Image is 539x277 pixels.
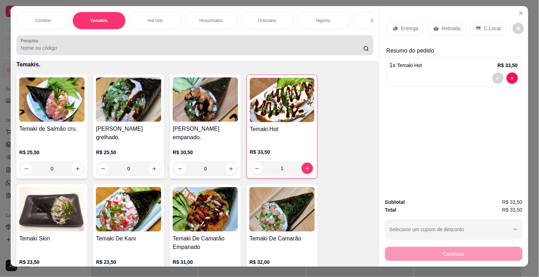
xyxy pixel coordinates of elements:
[174,163,185,174] button: decrease-product-quantity
[442,25,461,32] p: Retirada
[507,72,518,84] button: decrease-product-quantity
[173,234,238,251] h4: Temaki De Camarão Empanado
[173,259,238,266] p: R$ 31,00
[35,18,51,23] p: Combos
[225,163,237,174] button: increase-product-quantity
[199,18,224,23] p: Hossomakis.
[484,25,501,32] p: C.Local
[96,125,161,142] h4: [PERSON_NAME] grelhado.
[502,206,523,214] span: R$ 33,50
[302,163,313,174] button: increase-product-quantity
[96,187,161,232] img: product-image
[173,77,238,122] img: product-image
[387,47,521,55] p: Resumo do pedido
[19,259,85,266] p: R$ 23,50
[397,63,422,68] span: Temaki Hot
[513,23,524,34] button: decrease-product-quantity
[173,149,238,156] p: R$ 30,50
[249,234,315,243] h4: Temaki De Camarão
[19,234,85,243] h4: Temaki Skin
[96,77,161,122] img: product-image
[385,207,397,213] strong: Total
[173,187,238,232] img: product-image
[96,149,161,156] p: R$ 25,50
[502,198,523,206] span: R$ 33,50
[96,259,161,266] p: R$ 23,50
[385,199,405,205] strong: Subtotal
[21,38,41,44] label: Pesquisa
[316,18,332,23] p: Niguiris.
[401,25,419,32] p: Entrega
[96,234,161,243] h4: Temaki De Kani
[385,219,523,239] button: Selecione um cupom de desconto
[173,125,238,142] h4: [PERSON_NAME] empanado.
[371,18,389,23] p: Sashimis.
[492,72,504,84] button: decrease-product-quantity
[390,61,422,70] p: 1 x
[149,163,160,174] button: increase-product-quantity
[250,78,314,122] img: product-image
[90,18,108,23] p: Temakis.
[97,163,109,174] button: decrease-product-quantity
[147,18,163,23] p: Hot rolls
[21,163,32,174] button: decrease-product-quantity
[19,77,85,122] img: product-image
[516,7,527,19] button: Close
[19,187,85,232] img: product-image
[19,125,85,133] h4: Temaki de Salmão cru.
[16,60,373,69] p: Temakis.
[258,18,277,23] p: Uramakis.
[249,259,315,266] p: R$ 32,00
[498,62,518,69] p: R$ 33,50
[19,149,85,156] p: R$ 25,50
[72,163,83,174] button: increase-product-quantity
[250,125,314,134] h4: Temaki Hot
[250,148,314,156] p: R$ 33,50
[21,44,363,51] input: Pesquisa
[251,163,263,174] button: decrease-product-quantity
[249,187,315,232] img: product-image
